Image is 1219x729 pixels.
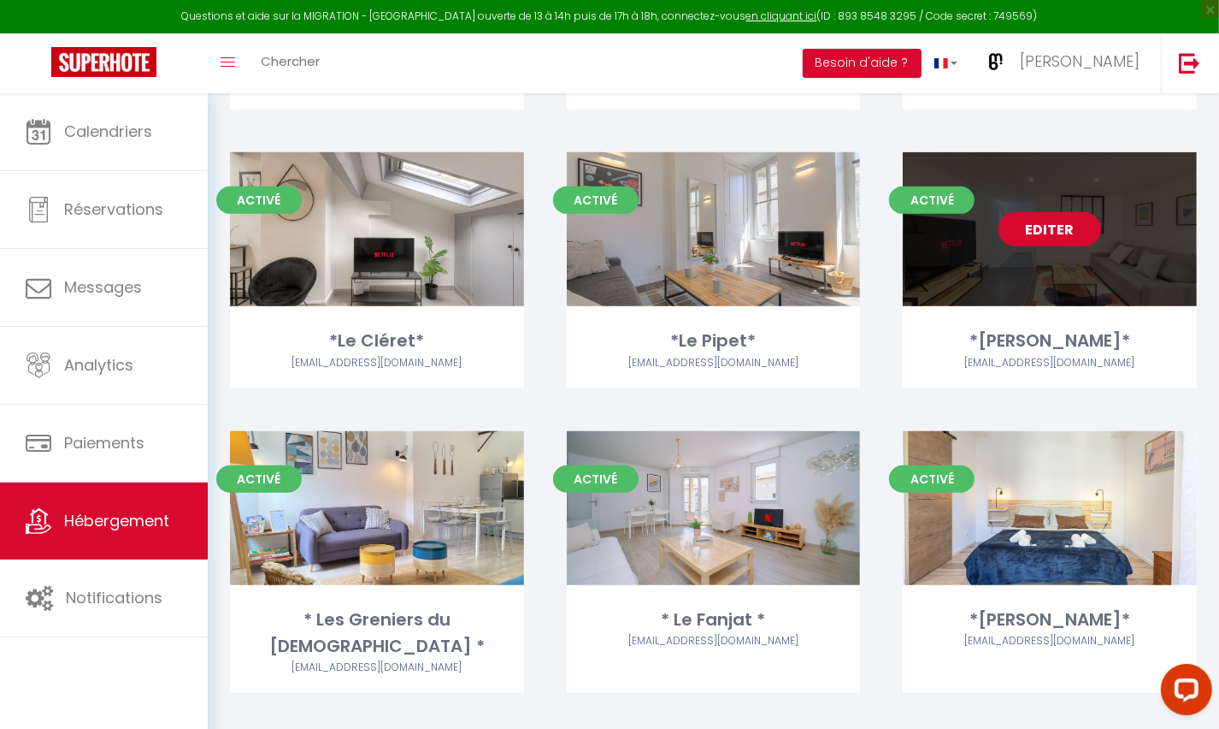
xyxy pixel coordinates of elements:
[51,47,156,77] img: Super Booking
[230,355,524,371] div: Airbnb
[216,465,302,493] span: Activé
[983,49,1009,74] img: ...
[662,212,764,246] a: Editer
[567,328,861,354] div: *Le Pipet*
[567,607,861,633] div: * Le Fanjat *
[64,121,152,142] span: Calendriers
[889,465,975,493] span: Activé
[64,354,133,376] span: Analytics
[230,328,524,354] div: *Le Cléret*
[64,432,144,453] span: Paiements
[803,49,922,78] button: Besoin d'aide ?
[553,465,639,493] span: Activé
[553,187,639,214] span: Activé
[567,633,861,649] div: Airbnb
[889,187,975,214] span: Activé
[230,660,524,676] div: Airbnb
[903,355,1197,371] div: Airbnb
[1020,50,1139,72] span: [PERSON_NAME]
[903,328,1197,354] div: *[PERSON_NAME]*
[998,212,1101,246] a: Editer
[903,607,1197,633] div: *[PERSON_NAME]*
[567,355,861,371] div: Airbnb
[64,199,163,220] span: Réservations
[326,212,428,246] a: Editer
[662,491,764,525] a: Editer
[248,33,333,93] a: Chercher
[998,491,1101,525] a: Editer
[1147,657,1219,729] iframe: LiveChat chat widget
[903,633,1197,649] div: Airbnb
[261,52,320,70] span: Chercher
[1179,52,1200,74] img: logout
[230,607,524,661] div: * Les Greniers du [DEMOGRAPHIC_DATA] *
[66,587,162,608] span: Notifications
[970,33,1161,93] a: ... [PERSON_NAME]
[326,491,428,525] a: Editer
[64,510,169,531] span: Hébergement
[216,187,302,214] span: Activé
[64,276,142,298] span: Messages
[746,9,817,23] a: en cliquant ici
